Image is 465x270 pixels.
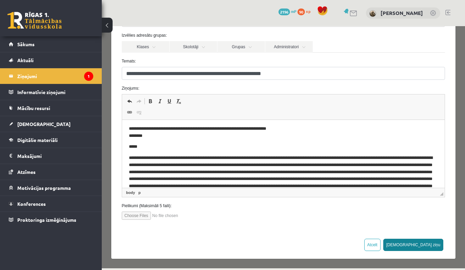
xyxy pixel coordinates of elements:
[15,32,348,38] label: Temats:
[20,15,67,26] a: Klases
[84,72,93,81] i: 1
[9,36,93,52] a: Sākums
[17,41,35,47] span: Sākums
[23,71,33,79] a: Undo (⌘+Z)
[163,15,211,26] a: Administratori
[297,8,305,15] span: 90
[9,148,93,164] a: Maksājumi
[17,148,93,164] legend: Maksājumi
[53,71,63,79] a: Italic (⌘+I)
[17,105,50,111] span: Mācību resursi
[9,164,93,180] a: Atzīmes
[15,59,348,65] label: Ziņojums:
[17,137,58,143] span: Digitālie materiāli
[278,8,290,15] span: 2196
[23,163,35,169] a: body element
[291,8,296,14] span: mP
[68,15,115,26] a: Skolotāji
[282,213,342,225] button: [DEMOGRAPHIC_DATA] ziņu
[17,57,34,63] span: Aktuāli
[17,217,76,223] span: Proktoringa izmēģinājums
[17,121,71,127] span: [DEMOGRAPHIC_DATA]
[297,8,314,14] a: 90 xp
[369,10,376,17] img: Linda Burkovska
[23,82,33,91] a: Link (⌘+K)
[33,71,42,79] a: Redo (⌘+Y)
[15,6,348,12] label: Izvēlies adresātu grupas:
[9,180,93,196] a: Motivācijas programma
[35,163,40,169] a: p element
[17,84,93,100] legend: Informatīvie ziņojumi
[7,5,316,123] body: Rich Text Editor, wiswyg-editor-47024881647200-1757689055-659
[263,213,279,225] button: Atcelt
[17,201,46,207] span: Konferences
[72,71,82,79] a: Remove Format
[9,132,93,148] a: Digitālie materiāli
[63,71,72,79] a: Underline (⌘+U)
[9,196,93,212] a: Konferences
[381,10,423,16] a: [PERSON_NAME]
[44,71,53,79] a: Bold (⌘+B)
[9,68,93,84] a: Ziņojumi1
[278,8,296,14] a: 2196 mP
[9,212,93,228] a: Proktoringa izmēģinājums
[338,166,342,169] span: Drag to resize
[33,82,42,91] a: Unlink
[9,52,93,68] a: Aktuāli
[17,185,71,191] span: Motivācijas programma
[9,84,93,100] a: Informatīvie ziņojumi
[17,68,93,84] legend: Ziņojumi
[9,100,93,116] a: Mācību resursi
[15,177,348,183] label: Pielikumi (Maksimāli 5 faili):
[116,15,163,26] a: Grupas
[7,12,62,29] a: Rīgas 1. Tālmācības vidusskola
[20,94,343,162] iframe: Rich Text Editor, wiswyg-editor-47024881647200-1757689055-659
[306,8,310,14] span: xp
[17,169,36,175] span: Atzīmes
[9,116,93,132] a: [DEMOGRAPHIC_DATA]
